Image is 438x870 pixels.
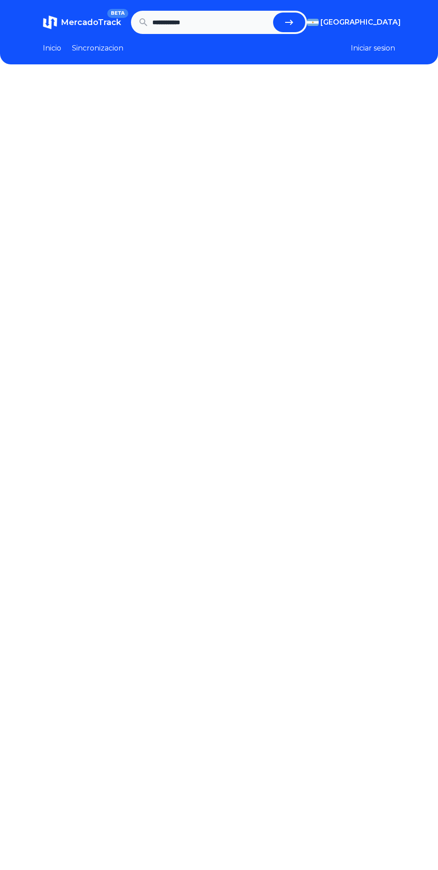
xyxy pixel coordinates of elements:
span: MercadoTrack [61,17,121,27]
span: [GEOGRAPHIC_DATA] [320,17,401,28]
img: Argentina [307,19,319,26]
span: BETA [107,9,128,18]
a: MercadoTrackBETA [43,15,121,30]
button: [GEOGRAPHIC_DATA] [307,17,395,28]
a: Sincronizacion [72,43,123,54]
a: Inicio [43,43,61,54]
img: MercadoTrack [43,15,57,30]
button: Iniciar sesion [351,43,395,54]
